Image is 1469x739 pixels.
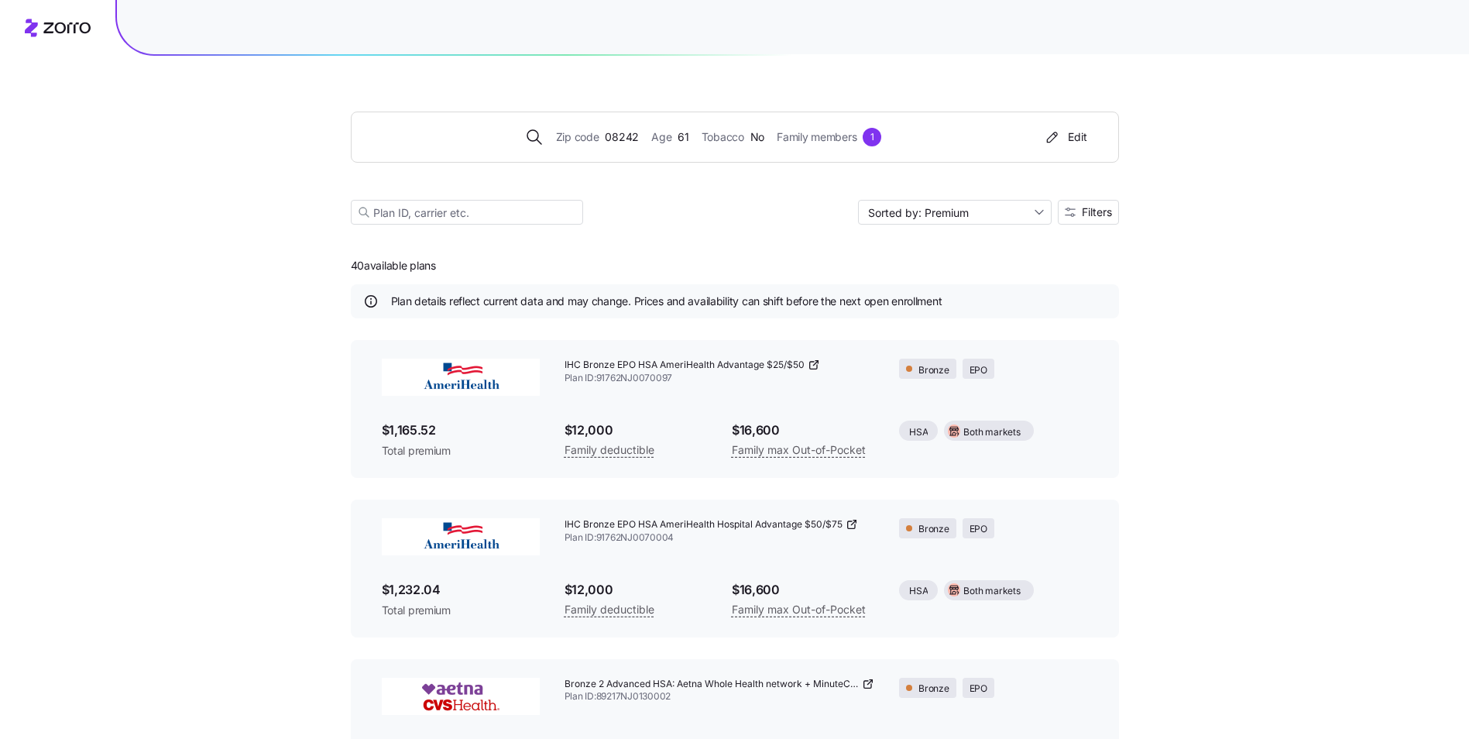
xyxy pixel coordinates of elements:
[963,584,1020,599] span: Both markets
[565,359,805,372] span: IHC Bronze EPO HSA AmeriHealth Advantage $25/$50
[909,425,928,440] span: HSA
[382,518,540,555] img: AmeriHealth
[777,129,856,146] span: Family members
[565,518,843,531] span: IHC Bronze EPO HSA AmeriHealth Hospital Advantage $50/$75
[556,129,599,146] span: Zip code
[918,682,949,696] span: Bronze
[750,129,764,146] span: No
[970,363,987,378] span: EPO
[382,678,540,715] img: Aetna CVS Health
[918,363,949,378] span: Bronze
[678,129,688,146] span: 61
[732,600,866,619] span: Family max Out-of-Pocket
[565,421,707,440] span: $12,000
[963,425,1020,440] span: Both markets
[732,580,874,600] span: $16,600
[351,258,436,273] span: 40 available plans
[702,129,744,146] span: Tobacco
[651,129,671,146] span: Age
[1082,207,1112,218] span: Filters
[732,441,866,459] span: Family max Out-of-Pocket
[565,580,707,600] span: $12,000
[1058,200,1119,225] button: Filters
[909,584,928,599] span: HSA
[565,441,654,459] span: Family deductible
[858,200,1052,225] input: Sort by
[382,359,540,396] img: AmeriHealth
[565,600,654,619] span: Family deductible
[863,128,881,146] div: 1
[382,443,540,459] span: Total premium
[565,531,875,545] span: Plan ID: 91762NJ0070004
[391,294,942,309] span: Plan details reflect current data and may change. Prices and availability can shift before the ne...
[1037,125,1093,150] button: Edit
[605,129,639,146] span: 08242
[565,678,860,691] span: Bronze 2 Advanced HSA: Aetna Whole Health network + MinuteClinic + Virtual Primary Care
[970,682,987,696] span: EPO
[732,421,874,440] span: $16,600
[351,200,583,225] input: Plan ID, carrier etc.
[382,580,540,600] span: $1,232.04
[382,421,540,440] span: $1,165.52
[565,690,875,703] span: Plan ID: 89217NJ0130002
[565,372,875,385] span: Plan ID: 91762NJ0070097
[918,522,949,537] span: Bronze
[970,522,987,537] span: EPO
[1043,129,1087,145] div: Edit
[382,603,540,618] span: Total premium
